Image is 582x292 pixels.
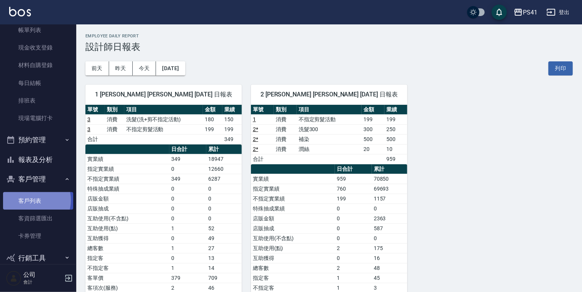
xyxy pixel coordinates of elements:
[274,114,297,124] td: 消費
[251,184,335,194] td: 指定實業績
[251,253,335,263] td: 互助獲得
[384,134,407,144] td: 500
[206,273,242,283] td: 709
[206,253,242,263] td: 13
[384,124,407,134] td: 250
[274,124,297,134] td: 消費
[203,124,222,134] td: 199
[251,204,335,213] td: 特殊抽成業績
[206,204,242,213] td: 0
[372,263,407,273] td: 48
[297,124,362,134] td: 洗髮300
[3,210,73,227] a: 客資篩選匯出
[203,105,222,115] th: 金額
[335,194,372,204] td: 199
[169,253,206,263] td: 0
[124,124,203,134] td: 不指定剪髮活動
[3,192,73,210] a: 客戶列表
[169,194,206,204] td: 0
[169,164,206,174] td: 0
[85,223,169,233] td: 互助使用(點)
[3,130,73,150] button: 預約管理
[206,164,242,174] td: 12660
[169,154,206,164] td: 349
[274,134,297,144] td: 消費
[251,243,335,253] td: 互助使用(點)
[85,253,169,263] td: 指定客
[105,105,124,115] th: 類別
[85,263,169,273] td: 不指定客
[169,213,206,223] td: 0
[548,61,573,75] button: 列印
[156,61,185,75] button: [DATE]
[203,114,222,124] td: 180
[251,273,335,283] td: 指定客
[87,116,90,122] a: 3
[335,273,372,283] td: 1
[3,39,73,56] a: 現金收支登錄
[169,144,206,154] th: 日合計
[372,233,407,243] td: 0
[251,105,274,115] th: 單號
[85,243,169,253] td: 總客數
[222,114,242,124] td: 150
[133,61,156,75] button: 今天
[169,233,206,243] td: 0
[297,134,362,144] td: 補染
[3,227,73,245] a: 卡券管理
[523,8,537,17] div: PS41
[274,144,297,154] td: 消費
[85,273,169,283] td: 客單價
[335,164,372,174] th: 日合計
[3,109,73,127] a: 現場電腦打卡
[105,124,124,134] td: 消費
[362,114,384,124] td: 199
[169,184,206,194] td: 0
[95,91,233,98] span: 1 [PERSON_NAME] [PERSON_NAME] [DATE] 日報表
[169,263,206,273] td: 1
[511,5,540,20] button: PS41
[3,92,73,109] a: 排班表
[23,279,62,286] p: 會計
[206,144,242,154] th: 累計
[362,124,384,134] td: 300
[384,154,407,164] td: 959
[372,273,407,283] td: 45
[372,194,407,204] td: 1157
[206,184,242,194] td: 0
[169,204,206,213] td: 0
[3,248,73,268] button: 行銷工具
[251,263,335,273] td: 總客數
[362,134,384,144] td: 500
[206,263,242,273] td: 14
[274,105,297,115] th: 類別
[206,213,242,223] td: 0
[372,223,407,233] td: 587
[372,253,407,263] td: 16
[251,233,335,243] td: 互助使用(不含點)
[335,223,372,233] td: 0
[3,150,73,170] button: 報表及分析
[105,114,124,124] td: 消費
[362,144,384,154] td: 20
[372,213,407,223] td: 2363
[251,194,335,204] td: 不指定實業績
[85,61,109,75] button: 前天
[384,114,407,124] td: 199
[85,105,105,115] th: 單號
[372,184,407,194] td: 69693
[85,233,169,243] td: 互助獲得
[87,126,90,132] a: 3
[85,184,169,194] td: 特殊抽成業績
[206,174,242,184] td: 6287
[362,105,384,115] th: 金額
[253,116,256,122] a: 1
[85,213,169,223] td: 互助使用(不含點)
[85,105,242,144] table: a dense table
[3,56,73,74] a: 材料自購登錄
[109,61,133,75] button: 昨天
[372,164,407,174] th: 累計
[85,174,169,184] td: 不指定實業績
[297,114,362,124] td: 不指定剪髮活動
[124,114,203,124] td: 洗髮(洗+剪不指定活動)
